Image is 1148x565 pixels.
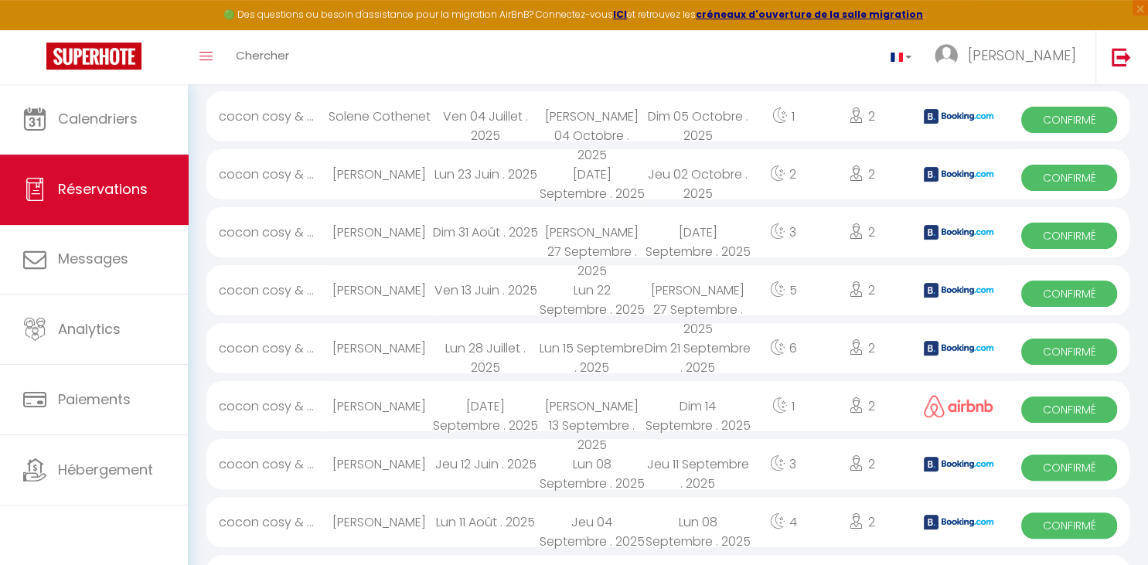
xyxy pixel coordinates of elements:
button: Ouvrir le widget de chat LiveChat [12,6,59,53]
span: Calendriers [58,109,138,128]
span: Paiements [58,390,131,409]
a: ICI [613,8,627,21]
img: logout [1112,47,1131,66]
img: ... [935,44,958,67]
span: Analytics [58,319,121,339]
span: Réservations [58,179,148,199]
span: Chercher [236,47,289,63]
span: Messages [58,249,128,268]
a: ... [PERSON_NAME] [923,30,1095,84]
span: Hébergement [58,460,153,479]
img: Super Booking [46,43,141,70]
span: [PERSON_NAME] [968,46,1076,65]
a: créneaux d'ouverture de la salle migration [696,8,923,21]
a: Chercher [224,30,301,84]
